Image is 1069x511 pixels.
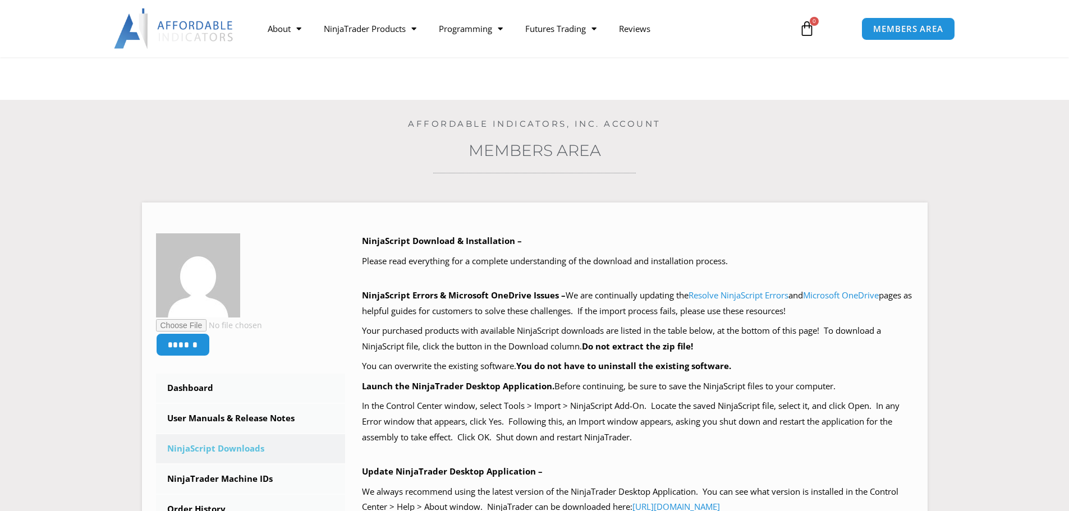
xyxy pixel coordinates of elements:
a: User Manuals & Release Notes [156,404,346,433]
b: NinjaScript Download & Installation – [362,235,522,246]
img: 7a4fdfafeb79ab4ce114e4d75307ea0cf41cfb97fc1159c2cad5f2364b87e38d [156,233,240,317]
a: NinjaTrader Machine IDs [156,464,346,494]
p: In the Control Center window, select Tools > Import > NinjaScript Add-On. Locate the saved NinjaS... [362,398,914,445]
a: NinjaTrader Products [313,16,428,42]
a: Reviews [608,16,662,42]
a: Affordable Indicators, Inc. Account [408,118,661,129]
a: 0 [782,12,832,45]
nav: Menu [256,16,786,42]
a: MEMBERS AREA [861,17,955,40]
b: Update NinjaTrader Desktop Application – [362,466,543,477]
p: Please read everything for a complete understanding of the download and installation process. [362,254,914,269]
a: Resolve NinjaScript Errors [689,289,788,301]
img: LogoAI | Affordable Indicators – NinjaTrader [114,8,235,49]
b: Launch the NinjaTrader Desktop Application. [362,380,554,392]
a: Microsoft OneDrive [803,289,879,301]
a: NinjaScript Downloads [156,434,346,463]
a: Programming [428,16,514,42]
span: MEMBERS AREA [873,25,943,33]
b: NinjaScript Errors & Microsoft OneDrive Issues – [362,289,566,301]
p: Before continuing, be sure to save the NinjaScript files to your computer. [362,379,914,394]
a: Futures Trading [514,16,608,42]
p: Your purchased products with available NinjaScript downloads are listed in the table below, at th... [362,323,914,355]
b: You do not have to uninstall the existing software. [516,360,731,371]
p: You can overwrite the existing software. [362,358,914,374]
a: Members Area [469,141,601,160]
a: About [256,16,313,42]
span: 0 [810,17,819,26]
b: Do not extract the zip file! [582,340,693,352]
a: Dashboard [156,374,346,403]
p: We are continually updating the and pages as helpful guides for customers to solve these challeng... [362,288,914,319]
